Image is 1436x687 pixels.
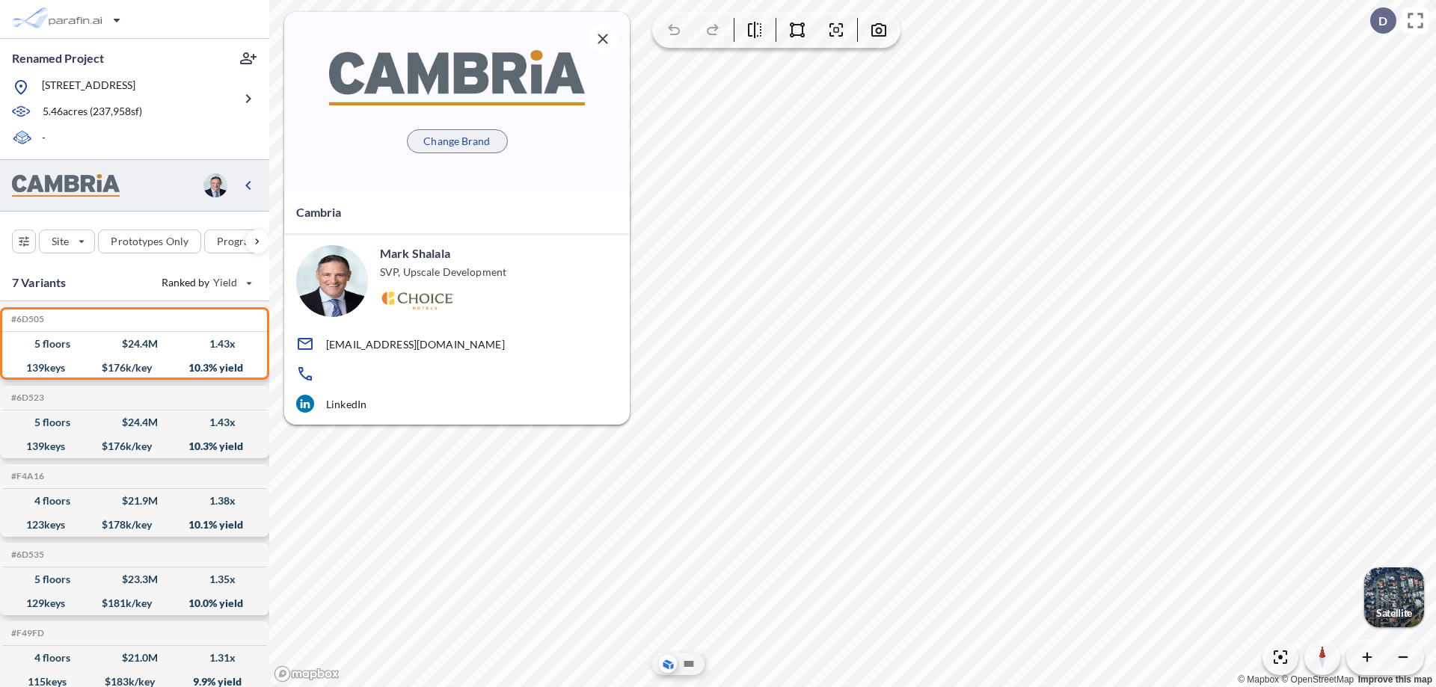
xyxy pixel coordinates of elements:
img: Logo [380,292,454,310]
p: - [42,130,46,147]
button: Change Brand [407,129,508,153]
h5: Click to copy the code [8,549,44,560]
p: Satellite [1376,607,1412,619]
p: Cambria [296,203,341,221]
a: OpenStreetMap [1281,674,1354,685]
span: Yield [213,275,238,290]
p: [STREET_ADDRESS] [42,78,135,96]
p: SVP, Upscale Development [380,265,506,280]
p: LinkedIn [326,398,366,410]
button: Aerial View [659,655,677,673]
p: Site [52,234,69,249]
p: Mark Shalala [380,245,450,262]
a: Mapbox homepage [274,665,340,683]
button: Switcher ImageSatellite [1364,567,1424,627]
button: Prototypes Only [98,229,201,253]
a: [EMAIL_ADDRESS][DOMAIN_NAME] [296,335,618,353]
p: [EMAIL_ADDRESS][DOMAIN_NAME] [326,338,505,351]
p: Renamed Project [12,50,104,67]
button: Site Plan [680,655,698,673]
p: Prototypes Only [111,234,188,249]
p: Change Brand [423,134,490,149]
h5: Click to copy the code [8,628,44,638]
button: Program [204,229,285,253]
p: D [1378,14,1387,28]
a: Mapbox [1238,674,1279,685]
h5: Click to copy the code [8,471,44,481]
a: LinkedIn [296,395,618,413]
button: Ranked by Yield [150,271,262,295]
button: Site [39,229,95,253]
img: BrandImage [12,174,120,197]
img: user logo [203,173,227,197]
p: 5.46 acres ( 237,958 sf) [43,104,142,120]
p: 7 Variants [12,274,67,292]
img: user logo [296,245,368,317]
img: Switcher Image [1364,567,1424,627]
img: BrandImage [329,50,585,105]
h5: Click to copy the code [8,392,44,403]
p: Program [217,234,259,249]
h5: Click to copy the code [8,314,44,324]
a: Improve this map [1358,674,1432,685]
